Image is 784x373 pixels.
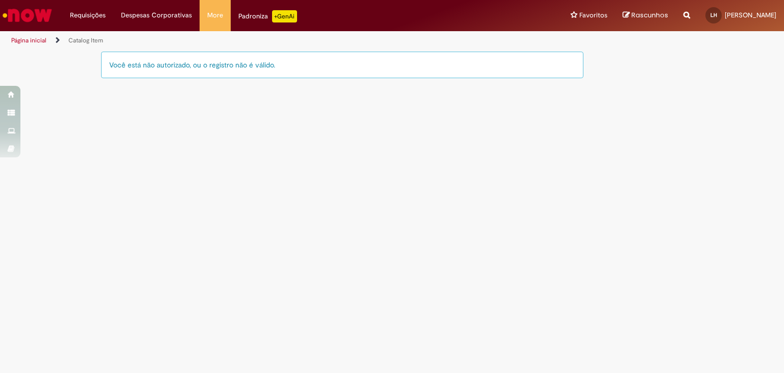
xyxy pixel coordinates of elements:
[579,10,607,20] span: Favoritos
[272,10,297,22] p: +GenAi
[631,10,668,20] span: Rascunhos
[207,10,223,20] span: More
[8,31,515,50] ul: Trilhas de página
[70,10,106,20] span: Requisições
[1,5,54,26] img: ServiceNow
[121,10,192,20] span: Despesas Corporativas
[238,10,297,22] div: Padroniza
[101,52,583,78] div: Você está não autorizado, ou o registro não é válido.
[623,11,668,20] a: Rascunhos
[725,11,776,19] span: [PERSON_NAME]
[68,36,103,44] a: Catalog Item
[11,36,46,44] a: Página inicial
[710,12,717,18] span: LH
